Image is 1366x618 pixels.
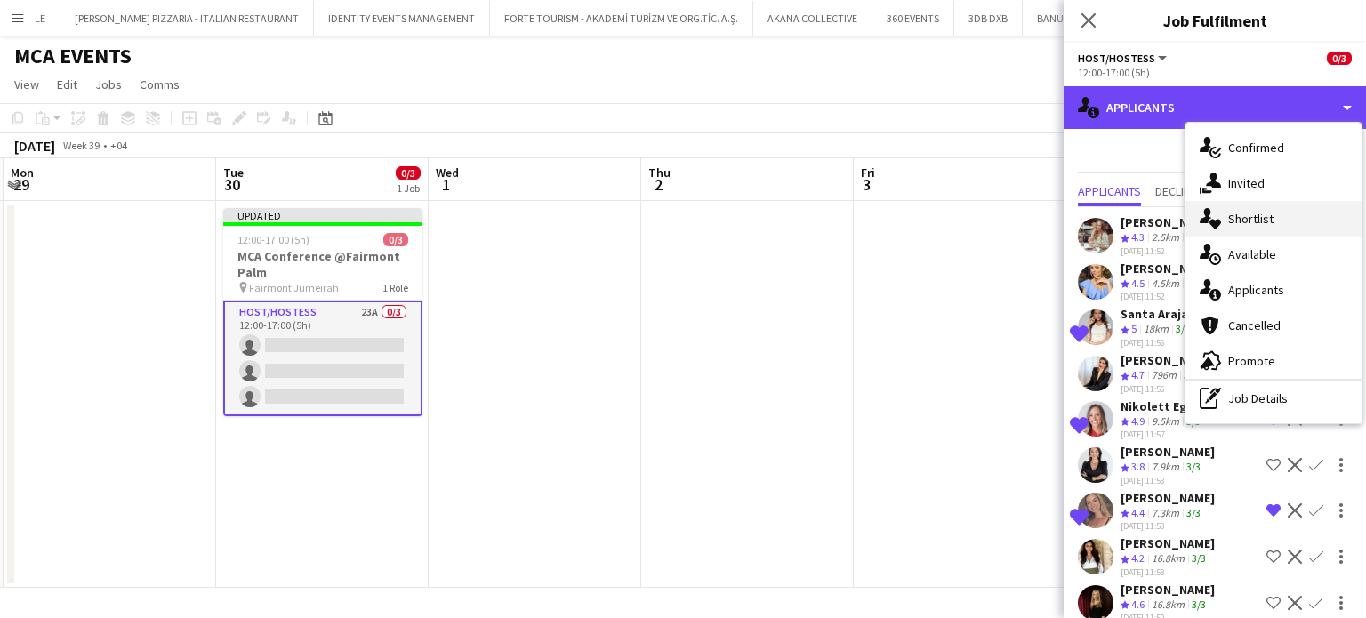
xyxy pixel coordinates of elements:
div: Job Details [1185,381,1362,416]
span: 3.8 [1131,460,1145,473]
span: 0/3 [396,166,421,180]
div: [DATE] 11:52 [1121,245,1215,257]
span: 0/3 [1327,52,1352,65]
div: 16.8km [1148,551,1188,566]
h3: Job Fulfilment [1064,9,1366,32]
span: Fri [861,165,875,181]
span: 3 [858,174,875,195]
span: 1 [433,174,459,195]
span: Mon [11,165,34,181]
app-skills-label: 3/3 [1184,368,1198,381]
div: [PERSON_NAME] [1121,352,1215,368]
div: 7.3km [1148,506,1183,521]
button: AKANA COLLECTIVE [753,1,872,36]
span: Promote [1228,353,1275,369]
span: 12:00-17:00 (5h) [237,233,309,246]
button: [PERSON_NAME] PIZZARIA - ITALIAN RESTAURANT [60,1,314,36]
span: Declined [1155,185,1204,197]
div: [PERSON_NAME] [1121,214,1215,230]
span: 0/3 [383,233,408,246]
span: Cancelled [1228,317,1281,333]
button: IDENTITY EVENTS MANAGEMENT [314,1,490,36]
app-skills-label: 3/3 [1176,322,1190,335]
div: 9.5km [1148,414,1183,429]
app-job-card: Updated12:00-17:00 (5h)0/3MCA Conference @Fairmont Palm Fairmont Jumeirah1 RoleHost/Hostess23A0/3... [223,208,422,416]
div: [PERSON_NAME] [1121,490,1215,506]
div: [DATE] 11:56 [1121,337,1193,349]
button: Host/Hostess [1078,52,1169,65]
div: 7.9km [1148,460,1183,475]
div: [DATE] 11:52 [1121,291,1215,302]
div: [DATE] [14,137,55,155]
button: 3DB DXB [954,1,1023,36]
div: [PERSON_NAME] [1121,444,1215,460]
div: 18km [1140,322,1172,337]
div: [DATE] 11:58 [1121,520,1215,532]
span: 4.6 [1131,598,1145,611]
div: +04 [110,139,127,152]
span: 4.2 [1131,551,1145,565]
div: Nikolett Egresi [1121,398,1209,414]
div: [DATE] 11:57 [1121,429,1209,440]
div: [DATE] 11:58 [1121,566,1215,578]
span: 2 [646,174,671,195]
app-skills-label: 3/3 [1186,460,1201,473]
div: 12:00-17:00 (5h) [1078,66,1352,79]
span: 4.7 [1131,368,1145,381]
span: 1 Role [382,281,408,294]
span: 4.4 [1131,506,1145,519]
div: [PERSON_NAME] [1121,261,1215,277]
span: Host/Hostess [1078,52,1155,65]
app-skills-label: 3/3 [1192,551,1206,565]
a: View [7,73,46,96]
a: Jobs [88,73,129,96]
a: Edit [50,73,84,96]
span: Fairmont Jumeirah [249,281,339,294]
div: [DATE] 11:56 [1121,383,1215,395]
div: 4.5km [1148,277,1183,292]
span: Edit [57,76,77,92]
a: Comms [133,73,187,96]
div: [PERSON_NAME] [1121,582,1215,598]
app-skills-label: 3/3 [1192,598,1206,611]
span: Wed [436,165,459,181]
div: Santa Araja [1121,306,1193,322]
button: FORTE TOURISM - AKADEMİ TURİZM VE ORG.TİC. A.Ş. [490,1,753,36]
div: [DATE] 11:58 [1121,475,1215,486]
div: [PERSON_NAME] [1121,535,1215,551]
span: Tue [223,165,244,181]
span: Confirmed [1228,140,1284,156]
span: Thu [648,165,671,181]
div: 1 Job [397,181,420,195]
span: Week 39 [59,139,103,152]
div: Updated [223,208,422,222]
span: 4.9 [1131,414,1145,428]
span: Applicants [1228,282,1284,298]
button: 360 EVENTS [872,1,954,36]
div: 16.8km [1148,598,1188,613]
span: 5 [1131,322,1137,335]
span: Shortlist [1228,211,1274,227]
div: 2.5km [1148,230,1183,245]
app-skills-label: 3/3 [1186,506,1201,519]
span: Available [1228,246,1276,262]
h1: MCA EVENTS [14,43,132,69]
span: Jobs [95,76,122,92]
span: Applicants [1078,185,1141,197]
span: 30 [221,174,244,195]
span: 4.3 [1131,230,1145,244]
h3: MCA Conference @Fairmont Palm [223,248,422,280]
span: Comms [140,76,180,92]
div: Applicants [1064,86,1366,129]
span: Invited [1228,175,1265,191]
span: View [14,76,39,92]
span: 4.5 [1131,277,1145,290]
div: 796m [1148,368,1180,383]
button: BANU EVENTS [1023,1,1115,36]
app-card-role: Host/Hostess23A0/312:00-17:00 (5h) [223,301,422,416]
